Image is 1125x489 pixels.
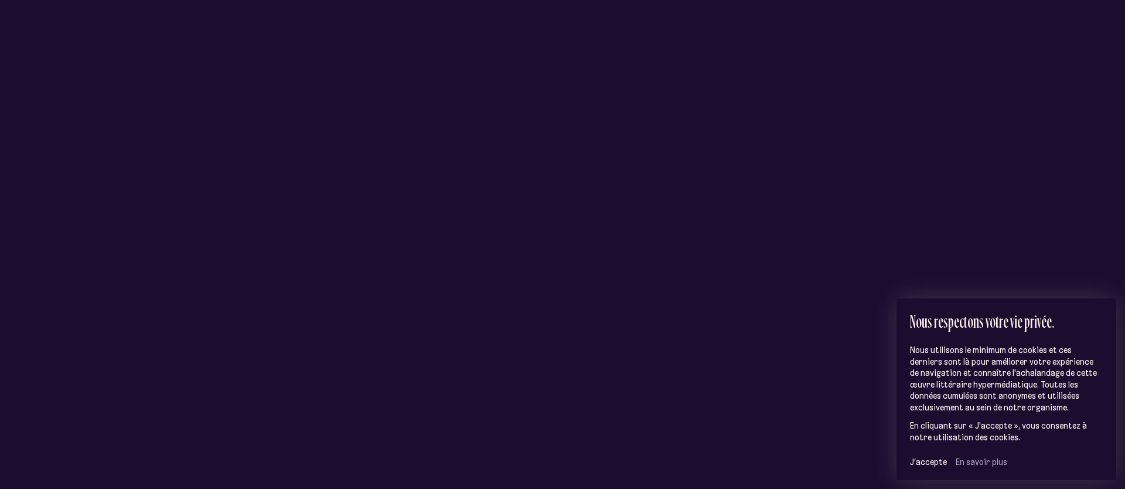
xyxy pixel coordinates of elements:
a: En savoir plus [956,457,1007,467]
p: En cliquant sur « J'accepte », vous consentez à notre utilisation des cookies. [910,420,1103,443]
h2: Nous respectons votre vie privée. [910,311,1103,331]
p: Nous utilisons le minimum de cookies et ces derniers sont là pour améliorer votre expérience de n... [910,345,1103,413]
button: J’accepte [910,457,947,467]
